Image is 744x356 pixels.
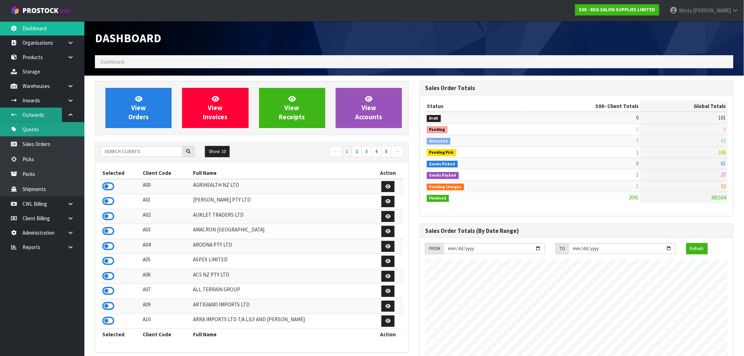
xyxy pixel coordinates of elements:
span: Draft [427,115,441,122]
span: View Accounts [355,95,382,121]
span: 166 [719,149,726,155]
span: 1 [636,171,639,178]
span: 0 [636,160,639,167]
h3: Sales Order Totals (By Date Range) [425,228,728,234]
span: View Receipts [279,95,305,121]
span: 32 [721,183,726,190]
a: S00 - RKG SALON SUPPLIES LIMITED [575,4,659,15]
th: Client Code [141,167,191,179]
td: ACS NZ PTY LTD [191,269,373,284]
button: Show: 10 [205,146,230,157]
span: 0 [636,114,639,121]
span: 1 [636,149,639,155]
span: ProStock [23,6,58,15]
span: Kirsty [679,7,692,14]
th: Action [373,167,403,179]
a: ViewInvoices [182,88,248,128]
span: Finalised [427,195,449,202]
nav: Page navigation [257,146,403,158]
span: Dashboard [100,58,124,65]
th: Status [425,101,525,112]
td: ARRA IMPORTS LTD T/A LILY AND [PERSON_NAME] [191,314,373,329]
span: View Invoices [203,95,227,121]
a: 4 [371,146,381,157]
span: 9 [724,126,726,133]
span: Goods Picked [427,161,458,168]
span: 2091 [629,194,639,201]
span: View Orders [128,95,149,121]
span: Pending Pick [427,149,456,156]
td: A10 [141,314,191,329]
th: - Client Totals [525,101,641,112]
a: ← [330,146,342,157]
strong: S00 - RKG SALON SUPPLIES LIMITED [579,7,655,13]
div: TO [556,243,569,254]
span: 27 [721,171,726,178]
span: Allocated [427,138,450,145]
th: Full Name [191,329,373,340]
a: 1 [342,146,352,157]
span: 381504 [711,194,726,201]
a: → [391,146,403,157]
th: Selected [101,167,141,179]
th: Client Code [141,329,191,340]
span: [PERSON_NAME] [693,7,731,14]
th: Selected [101,329,141,340]
span: 1 [636,183,639,190]
td: AGRIHEALTH NZ LTD [191,179,373,194]
td: A07 [141,284,191,299]
h3: Sales Order Totals [425,85,728,91]
td: A03 [141,224,191,239]
a: ViewOrders [105,88,172,128]
input: Search clients [101,146,182,157]
span: 0 [636,126,639,133]
td: A05 [141,254,191,269]
td: A09 [141,299,191,314]
td: A00 [141,179,191,194]
span: 62 [721,137,726,144]
td: ARTIGIANO IMPORTS LTD [191,299,373,314]
span: S00 [595,103,604,109]
td: A04 [141,239,191,254]
a: ViewAccounts [336,88,402,128]
span: Dashboard [95,31,161,45]
img: cube-alt.png [11,6,19,15]
td: AROONA PTY LTD [191,239,373,254]
td: ALL TERRAIN GROUP [191,284,373,299]
td: A06 [141,269,191,284]
span: Goods Packed [427,172,459,179]
td: A01 [141,194,191,209]
button: Refresh [686,243,708,254]
span: 3 [636,137,639,144]
a: 3 [361,146,372,157]
span: 61 [721,160,726,167]
td: ASPEX LIMITED [191,254,373,269]
a: ViewReceipts [259,88,325,128]
a: 2 [352,146,362,157]
td: AMACRON [GEOGRAPHIC_DATA] [191,224,373,239]
th: Full Name [191,167,373,179]
span: Pending Charges [427,184,464,191]
div: FROM [425,243,444,254]
th: Global Totals [640,101,728,112]
span: Pending [427,126,448,133]
small: WMS [60,8,71,14]
td: AUKLET TRADERS LTD [191,209,373,224]
th: Action [373,329,403,340]
td: A02 [141,209,191,224]
td: [PERSON_NAME] PTY LTD [191,194,373,209]
a: 5 [381,146,391,157]
span: 101 [719,114,726,121]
